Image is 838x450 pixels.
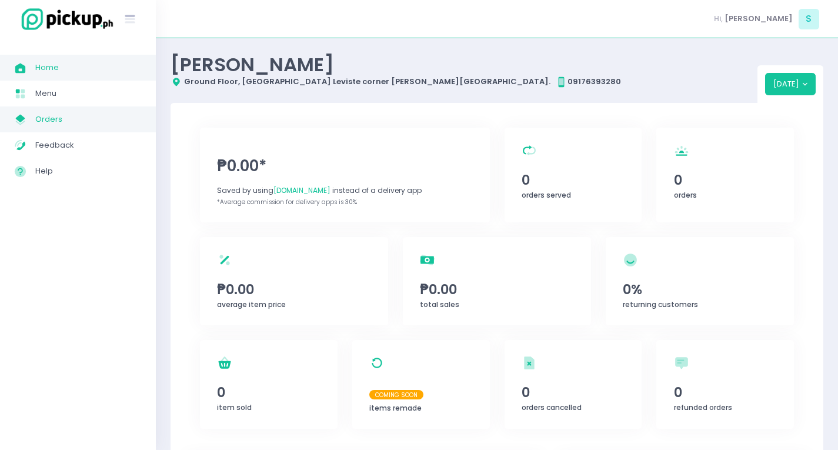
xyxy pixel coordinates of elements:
[674,382,777,402] span: 0
[714,13,723,25] span: Hi,
[674,402,732,412] span: refunded orders
[725,13,793,25] span: [PERSON_NAME]
[420,299,459,309] span: total sales
[522,170,625,190] span: 0
[606,237,794,325] a: 0%returning customers
[522,382,625,402] span: 0
[15,6,115,32] img: logo
[674,170,777,190] span: 0
[35,86,141,101] span: Menu
[522,402,582,412] span: orders cancelled
[35,112,141,127] span: Orders
[623,279,777,299] span: 0%
[217,279,371,299] span: ₱0.00
[505,340,642,429] a: 0orders cancelled
[674,190,697,200] span: orders
[522,190,571,200] span: orders served
[403,237,591,325] a: ₱0.00total sales
[656,128,794,222] a: 0orders
[217,185,472,196] div: Saved by using instead of a delivery app
[217,382,320,402] span: 0
[35,164,141,179] span: Help
[623,299,698,309] span: returning customers
[217,299,286,309] span: average item price
[200,237,388,325] a: ₱0.00average item price
[273,185,330,195] span: [DOMAIN_NAME]
[505,128,642,222] a: 0orders served
[765,73,816,95] button: [DATE]
[200,340,338,429] a: 0item sold
[217,198,357,206] span: *Average commission for delivery apps is 30%
[171,76,757,88] div: Ground Floor, [GEOGRAPHIC_DATA] Leviste corner [PERSON_NAME][GEOGRAPHIC_DATA]. 09176393280
[217,155,472,178] span: ₱0.00*
[420,279,574,299] span: ₱0.00
[171,53,757,76] div: [PERSON_NAME]
[369,390,423,399] span: Coming Soon
[35,138,141,153] span: Feedback
[799,9,819,29] span: S
[656,340,794,429] a: 0refunded orders
[35,60,141,75] span: Home
[369,403,422,413] span: items remade
[217,402,252,412] span: item sold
